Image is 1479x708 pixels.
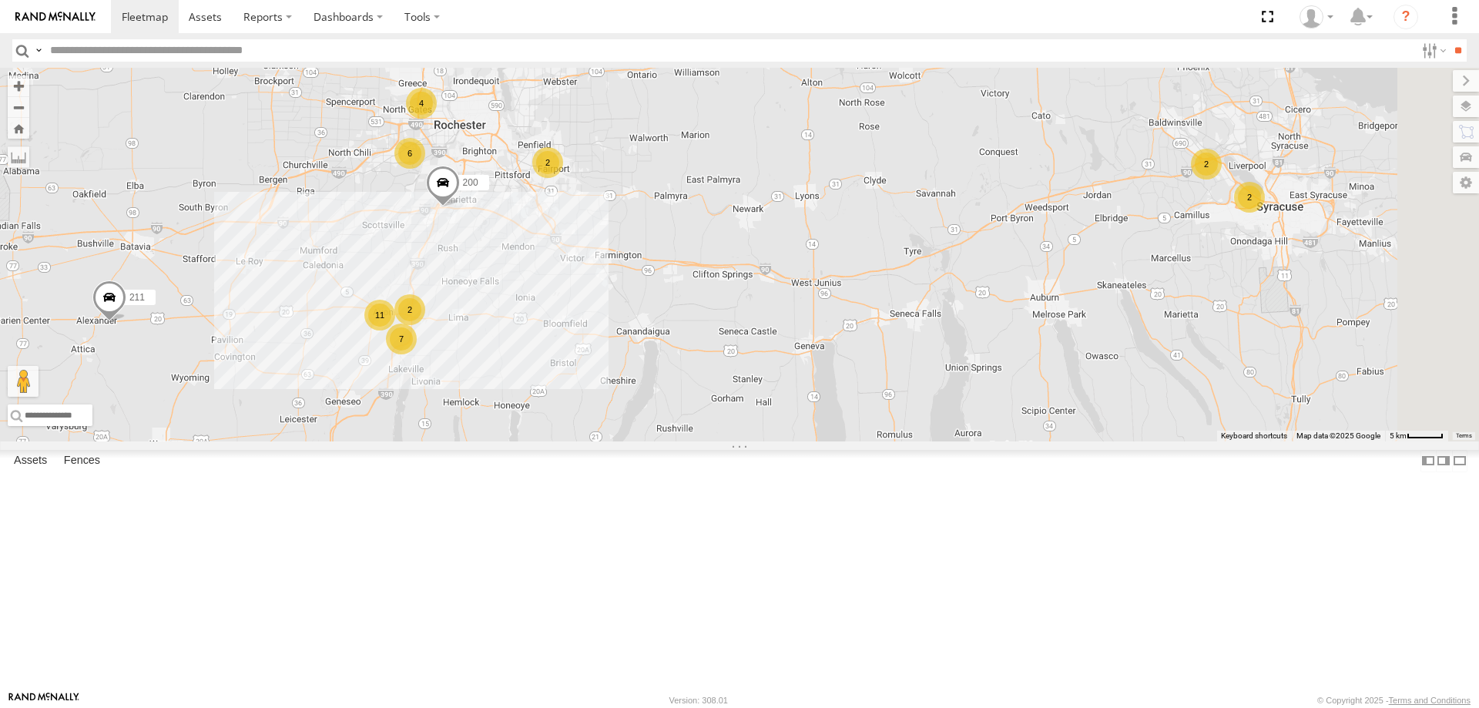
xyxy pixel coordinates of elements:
[1234,182,1265,213] div: 2
[1416,39,1449,62] label: Search Filter Options
[1389,696,1471,705] a: Terms and Conditions
[1294,5,1339,29] div: David Steen
[532,147,563,178] div: 2
[8,118,29,139] button: Zoom Home
[6,450,55,471] label: Assets
[129,291,145,302] span: 211
[1385,431,1448,441] button: Map Scale: 5 km per 44 pixels
[1456,433,1472,439] a: Terms (opens in new tab)
[394,294,425,325] div: 2
[1317,696,1471,705] div: © Copyright 2025 -
[15,12,96,22] img: rand-logo.svg
[394,138,425,169] div: 6
[1436,450,1451,472] label: Dock Summary Table to the Right
[1296,431,1380,440] span: Map data ©2025 Google
[56,450,108,471] label: Fences
[406,88,437,119] div: 4
[1390,431,1407,440] span: 5 km
[669,696,728,705] div: Version: 308.01
[364,300,395,331] div: 11
[386,324,417,354] div: 7
[1452,450,1467,472] label: Hide Summary Table
[1393,5,1418,29] i: ?
[8,366,39,397] button: Drag Pegman onto the map to open Street View
[1221,431,1287,441] button: Keyboard shortcuts
[32,39,45,62] label: Search Query
[463,177,478,188] span: 200
[1453,172,1479,193] label: Map Settings
[8,75,29,96] button: Zoom in
[8,96,29,118] button: Zoom out
[8,693,79,708] a: Visit our Website
[1191,149,1222,180] div: 2
[1420,450,1436,472] label: Dock Summary Table to the Left
[8,146,29,168] label: Measure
